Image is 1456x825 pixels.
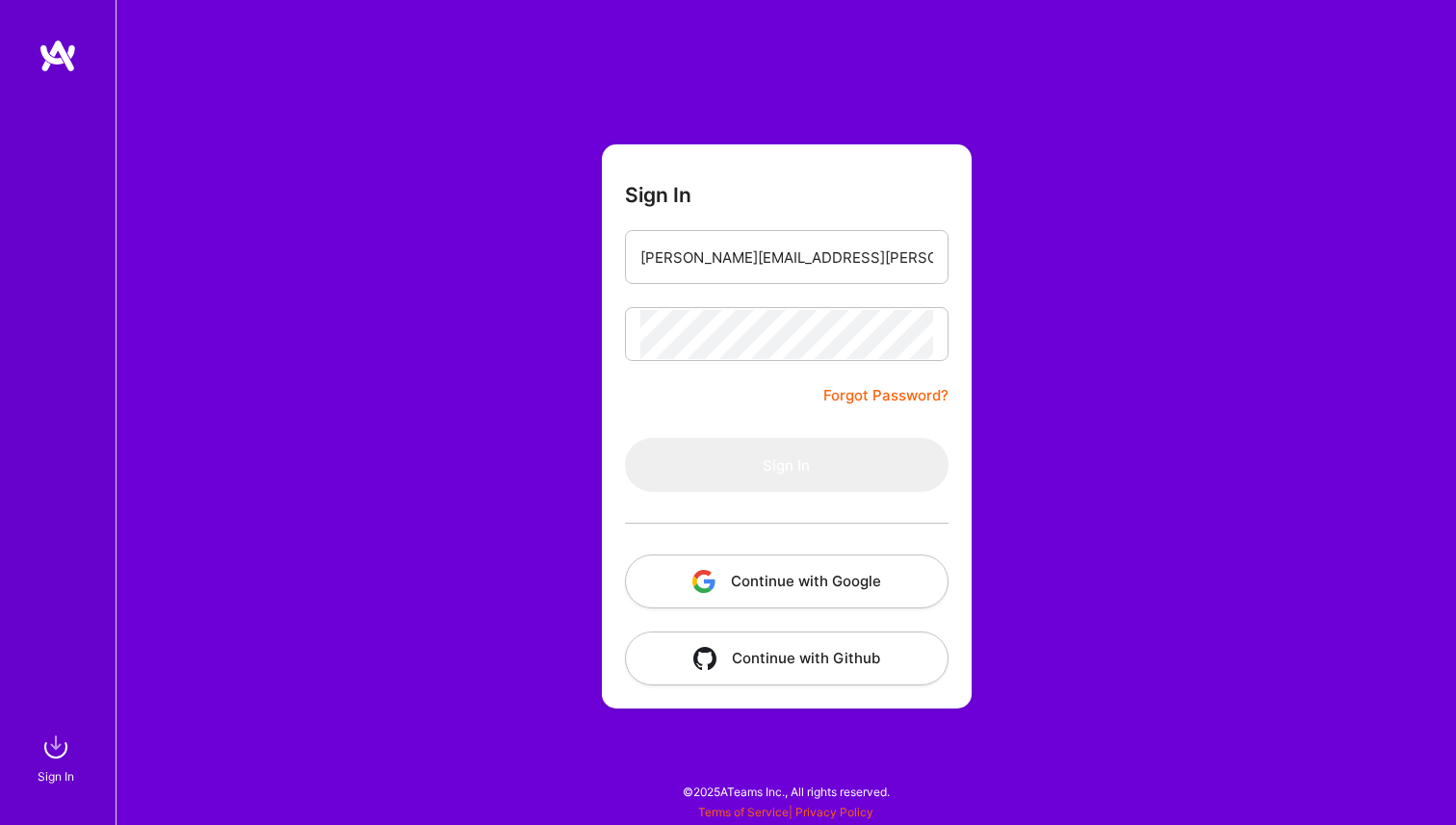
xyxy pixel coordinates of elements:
[625,438,949,492] button: Sign In
[625,183,691,207] h3: Sign In
[38,766,74,786] div: Sign In
[40,728,75,786] a: sign inSign In
[795,805,873,819] a: Privacy Policy
[823,384,949,407] a: Forgot Password?
[625,632,949,685] button: Continue with Github
[625,554,949,608] button: Continue with Google
[640,233,933,282] input: Email...
[116,767,1456,815] div: © 2025 ATeams Inc., All rights reserved.
[39,39,77,73] img: logo
[692,570,715,593] img: icon
[37,728,75,766] img: sign in
[698,805,873,819] span: |
[698,805,789,819] a: Terms of Service
[693,647,716,670] img: icon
